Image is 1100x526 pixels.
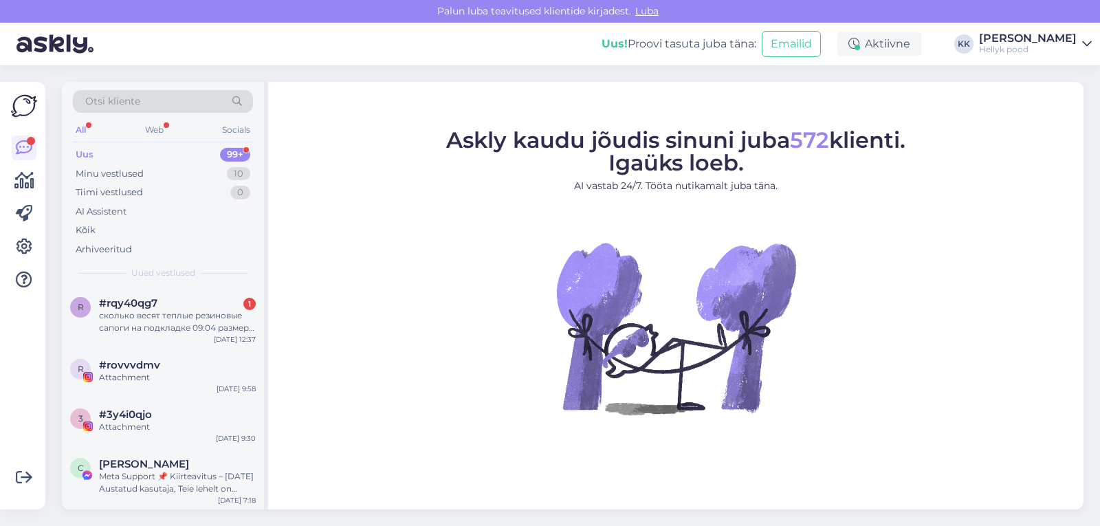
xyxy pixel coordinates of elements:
div: 99+ [220,148,250,162]
span: 572 [790,127,829,153]
img: No Chat active [552,204,800,452]
div: [DATE] 12:37 [214,334,256,344]
span: r [78,364,84,374]
div: Web [142,121,166,139]
div: 0 [230,186,250,199]
span: Askly kaudu jõudis sinuni juba klienti. Igaüks loeb. [446,127,905,176]
div: Uus [76,148,93,162]
div: Tiimi vestlused [76,186,143,199]
a: [PERSON_NAME]Hellyk pood [979,33,1092,55]
div: [DATE] 9:58 [217,384,256,394]
span: C [78,463,84,473]
div: Proovi tasuta juba täna: [602,36,756,52]
div: [DATE] 9:30 [216,433,256,443]
div: Arhiveeritud [76,243,132,256]
span: 3 [78,413,83,424]
span: Luba [631,5,663,17]
div: 10 [227,167,250,181]
span: Uued vestlused [131,267,195,279]
div: Kõik [76,223,96,237]
p: AI vastab 24/7. Tööta nutikamalt juba täna. [446,179,905,193]
span: Clara Dongo [99,458,189,470]
b: Uus! [602,37,628,50]
span: #3y4i0qjo [99,408,152,421]
div: Attachment [99,371,256,384]
div: [DATE] 7:18 [218,495,256,505]
div: KK [954,34,973,54]
div: AI Assistent [76,205,126,219]
div: 1 [243,298,256,310]
div: Aktiivne [837,32,921,56]
img: Askly Logo [11,93,37,119]
span: #rqy40qg7 [99,297,157,309]
div: Socials [219,121,253,139]
div: Attachment [99,421,256,433]
div: сколько весят теплые резиновые сапоги на подкладке 09:04 размер 32 цена 47,90 [99,309,256,334]
button: Emailid [762,31,821,57]
div: Hellyk pood [979,44,1077,55]
span: r [78,302,84,312]
span: Otsi kliente [85,94,140,109]
div: Minu vestlused [76,167,144,181]
div: All [73,121,89,139]
span: #rovvvdmv [99,359,160,371]
div: Meta Support 📌 Kiirteavitus – [DATE] Austatud kasutaja, Teie lehelt on tuvastatud sisu, mis võib ... [99,470,256,495]
div: [PERSON_NAME] [979,33,1077,44]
